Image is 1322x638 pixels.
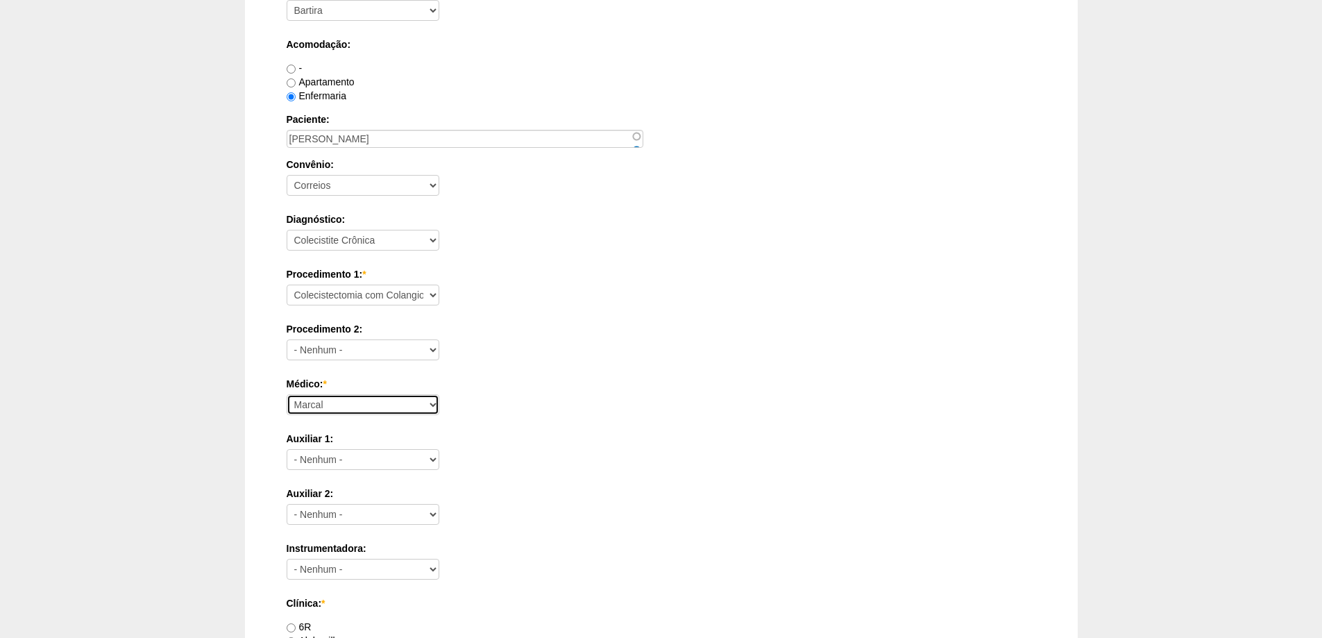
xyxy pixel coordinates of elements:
[287,65,296,74] input: -
[287,267,1036,281] label: Procedimento 1:
[287,78,296,87] input: Apartamento
[287,158,1036,171] label: Convênio:
[323,378,326,389] span: Este campo é obrigatório.
[287,76,355,87] label: Apartamento
[287,62,303,74] label: -
[287,596,1036,610] label: Clínica:
[287,432,1036,446] label: Auxiliar 1:
[321,598,325,609] span: Este campo é obrigatório.
[362,269,366,280] span: Este campo é obrigatório.
[287,92,296,101] input: Enfermaria
[287,90,346,101] label: Enfermaria
[287,621,312,632] label: 6R
[287,623,296,632] input: 6R
[287,212,1036,226] label: Diagnóstico:
[287,112,1036,126] label: Paciente:
[287,487,1036,501] label: Auxiliar 2:
[287,377,1036,391] label: Médico:
[287,542,1036,555] label: Instrumentadora:
[287,37,1036,51] label: Acomodação:
[287,322,1036,336] label: Procedimento 2:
